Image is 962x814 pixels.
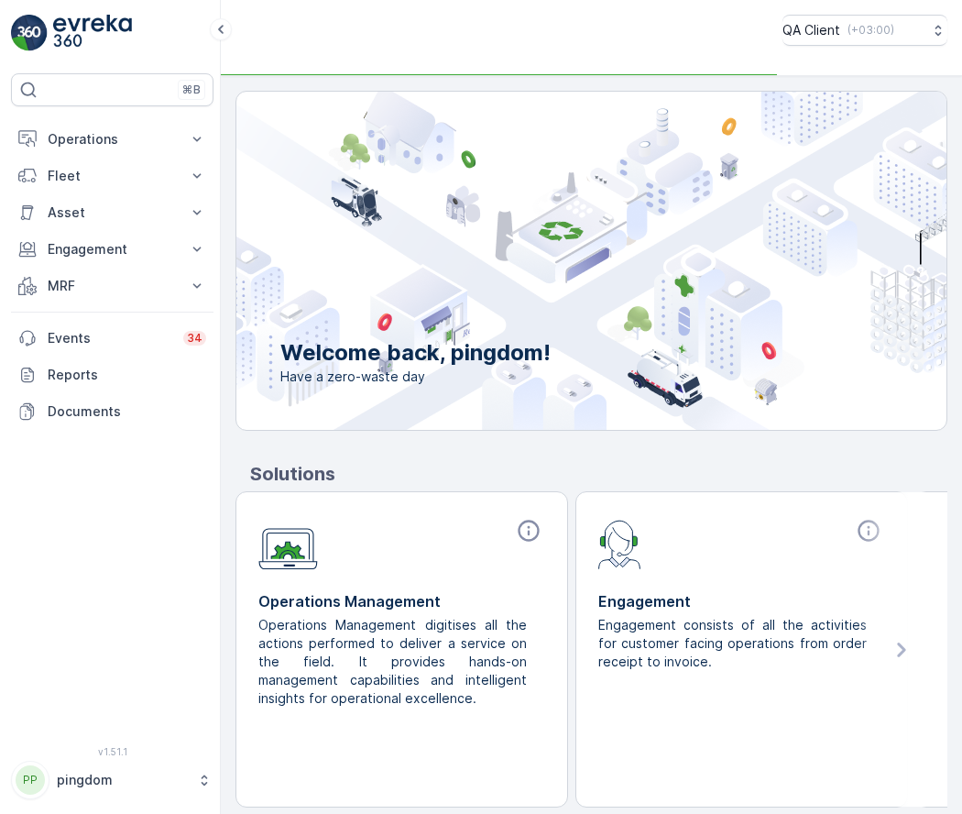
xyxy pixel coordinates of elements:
button: Fleet [11,158,213,194]
img: city illustration [154,92,946,430]
button: MRF [11,268,213,304]
p: pingdom [57,771,188,789]
a: Events34 [11,320,213,357]
p: ⌘B [182,82,201,97]
p: Reports [48,366,206,384]
p: MRF [48,277,177,295]
a: Documents [11,393,213,430]
p: Solutions [250,460,947,488]
p: ( +03:00 ) [847,23,894,38]
p: Events [48,329,172,347]
p: 34 [187,331,202,346]
button: QA Client(+03:00) [782,15,947,46]
img: module-icon [598,518,641,569]
p: Engagement consists of all the activities for customer facing operations from order receipt to in... [598,616,870,671]
p: Asset [48,203,177,222]
p: Operations Management digitises all the actions performed to deliver a service on the field. It p... [258,616,530,708]
p: Operations Management [258,590,545,612]
img: module-icon [258,518,318,570]
button: PPpingdom [11,761,213,799]
p: Documents [48,402,206,421]
button: Operations [11,121,213,158]
p: Operations [48,130,177,148]
img: logo_light-DOdMpM7g.png [53,15,132,51]
div: PP [16,765,45,795]
p: Welcome back, pingdom! [280,338,551,368]
p: QA Client [782,21,840,39]
p: Engagement [598,590,885,612]
button: Engagement [11,231,213,268]
p: Engagement [48,240,177,258]
p: Fleet [48,167,177,185]
span: v 1.51.1 [11,746,213,757]
a: Reports [11,357,213,393]
img: logo [11,15,48,51]
span: Have a zero-waste day [280,368,551,386]
button: Asset [11,194,213,231]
